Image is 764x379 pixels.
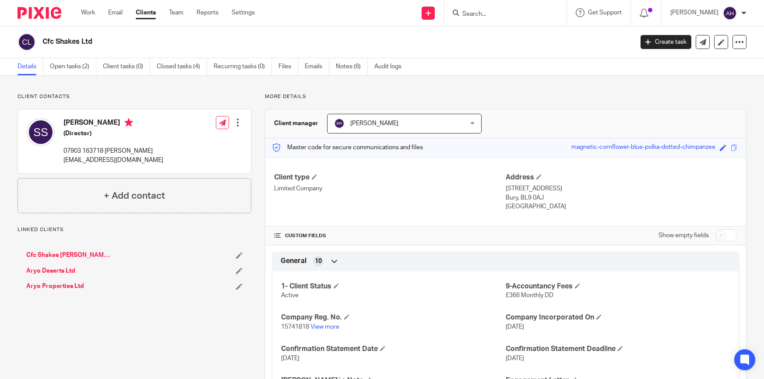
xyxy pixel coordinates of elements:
a: Aryo Properties Ltd [26,282,84,291]
a: Client tasks (0) [103,58,150,75]
p: Bury, BL9 0AJ [506,193,737,202]
a: Open tasks (2) [50,58,96,75]
a: Details [18,58,43,75]
a: Files [278,58,298,75]
h4: Confirmation Statement Date [281,344,506,354]
img: svg%3E [723,6,737,20]
a: Clients [136,8,156,17]
h2: Cfc Shakes Ltd [42,37,511,46]
a: Audit logs [374,58,408,75]
h4: 9-Accountancy Fees [506,282,730,291]
i: Primary [124,118,133,127]
p: [STREET_ADDRESS] [506,184,737,193]
h4: [PERSON_NAME] [63,118,163,129]
img: svg%3E [18,33,36,51]
a: Aryo Deserts Ltd [26,267,75,275]
a: Create task [641,35,691,49]
h4: CUSTOM FIELDS [274,232,506,239]
div: magnetic-cornflower-blue-polka-dotted-chimpanzee [571,143,715,153]
p: Limited Company [274,184,506,193]
span: General [281,256,306,266]
a: Notes (6) [336,58,368,75]
h4: Address [506,173,737,182]
p: More details [265,93,746,100]
a: View more [310,324,339,330]
img: svg%3E [27,118,55,146]
a: Team [169,8,183,17]
p: [GEOGRAPHIC_DATA] [506,202,737,211]
h4: + Add contact [104,189,165,203]
p: [PERSON_NAME] [670,8,718,17]
span: 10 [315,257,322,266]
h4: 1- Client Status [281,282,506,291]
p: 07903 163718 [PERSON_NAME] [63,147,163,155]
h4: Client type [274,173,506,182]
h4: Company Incorporated On [506,313,730,322]
h5: (Director) [63,129,163,138]
img: svg%3E [334,118,345,129]
a: Settings [232,8,255,17]
span: [DATE] [506,355,524,361]
a: Cfc Shakes [PERSON_NAME] Ltd [26,251,113,260]
img: Pixie [18,7,61,19]
span: [DATE] [281,355,299,361]
span: Active [281,292,299,298]
a: Email [108,8,123,17]
p: Linked clients [18,226,251,233]
span: [PERSON_NAME] [350,120,398,126]
p: Client contacts [18,93,251,100]
a: Reports [197,8,218,17]
h4: Confirmation Statement Deadline [506,344,730,354]
h4: Company Reg. No. [281,313,506,322]
span: [DATE] [506,324,524,330]
a: Emails [305,58,329,75]
span: £366 Monthly DD [506,292,553,298]
input: Search [461,11,540,18]
label: Show empty fields [658,231,709,240]
h3: Client manager [274,119,318,128]
span: Get Support [588,10,622,16]
span: 15741818 [281,324,309,330]
p: Master code for secure communications and files [272,143,423,152]
a: Work [81,8,95,17]
a: Recurring tasks (0) [214,58,272,75]
p: [EMAIL_ADDRESS][DOMAIN_NAME] [63,156,163,165]
a: Closed tasks (4) [157,58,207,75]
